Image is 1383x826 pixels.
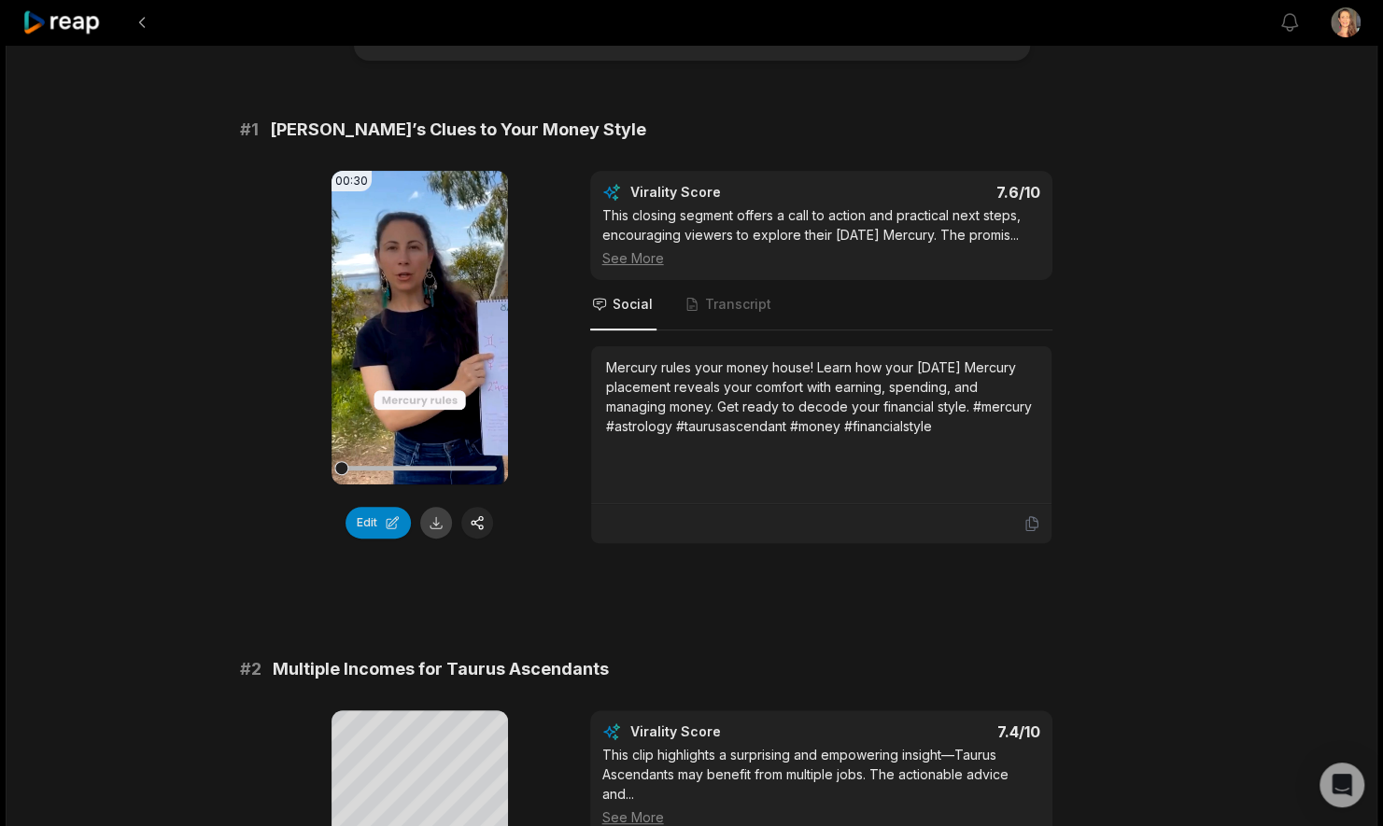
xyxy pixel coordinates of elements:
div: Mercury rules your money house! Learn how your [DATE] Mercury placement reveals your comfort with... [606,357,1037,436]
span: Multiple Incomes for Taurus Ascendants [273,656,609,682]
span: # 2 [240,656,261,682]
nav: Tabs [590,280,1052,330]
div: 7.4 /10 [840,722,1040,741]
div: Open Intercom Messenger [1319,763,1364,807]
div: 7.6 /10 [840,183,1040,202]
div: This closing segment offers a call to action and practical next steps, encouraging viewers to exp... [602,205,1040,268]
span: # 1 [240,117,259,143]
span: Social [613,295,653,314]
video: Your browser does not support mp4 format. [332,171,508,484]
div: Virality Score [630,722,831,741]
span: Transcript [705,295,771,314]
div: Virality Score [630,183,831,202]
div: See More [602,248,1040,268]
button: Edit [346,507,411,539]
span: [PERSON_NAME]’s Clues to Your Money Style [270,117,646,143]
